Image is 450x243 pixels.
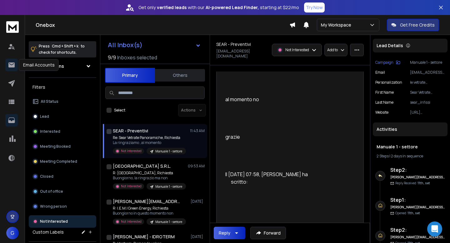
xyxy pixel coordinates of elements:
[29,95,96,108] button: All Status
[40,129,60,134] p: Interested
[155,220,182,224] p: Manuale 1 - settore
[191,234,205,239] p: [DATE]
[40,219,68,224] p: Not Interested
[387,19,439,31] button: Get Free Credits
[304,2,325,12] button: Try Now
[410,70,445,75] p: [EMAIL_ADDRESS][DOMAIN_NAME]
[306,4,323,11] p: Try Now
[29,200,96,213] button: Wrong person
[390,235,445,240] h6: [PERSON_NAME][EMAIL_ADDRESS][DOMAIN_NAME]
[400,22,435,28] p: Get Free Credits
[29,170,96,183] button: Closed
[121,184,142,189] p: Not Interested
[6,227,19,239] button: G
[51,42,79,50] span: Cmd + Shift + k
[390,166,445,174] h6: Step 2 :
[36,21,289,29] h1: Onebox
[214,227,245,239] button: Reply
[108,42,142,48] h1: All Inbox(s)
[29,140,96,153] button: Meeting Booked
[321,22,354,28] p: My Workspace
[390,196,445,204] h6: Step 1 :
[391,153,423,159] span: 2 days in sequence
[103,39,206,51] button: All Inbox(s)
[417,181,430,185] span: 11th, set
[113,135,186,140] p: Re: Sear Vetrate Panoramiche, Richiesta
[155,149,182,154] p: Manuale 1 - settore
[29,155,96,168] button: Meeting Completed
[410,100,445,105] p: sear_infissi
[41,99,58,104] p: All Status
[377,154,444,159] div: |
[250,227,286,239] button: Forward
[191,199,205,204] p: [DATE]
[40,174,53,179] p: Closed
[377,42,403,49] p: Lead Details
[390,205,445,210] h6: [PERSON_NAME][EMAIL_ADDRESS][DOMAIN_NAME]
[407,211,420,215] span: 11th, set
[216,49,268,59] p: [EMAIL_ADDRESS][DOMAIN_NAME]
[113,211,186,216] p: Buongiorno in questo momento non
[155,68,205,82] button: Others
[375,100,393,105] p: Last Name
[121,219,142,224] p: Not Interested
[29,125,96,138] button: Interested
[410,60,445,65] p: Manuale 1 - settore
[108,54,116,61] span: 9 / 9
[373,122,447,136] div: Activities
[113,128,148,134] h1: SEAR - Preventivi
[113,206,186,211] p: R: I.E.M.I Green Energy, Richiesta
[410,110,445,115] p: [URL][DOMAIN_NAME]
[377,153,389,159] span: 2 Steps
[19,59,59,71] div: Email Accounts
[225,96,350,118] p: al momento no
[390,175,445,180] h6: [PERSON_NAME][EMAIL_ADDRESS][DOMAIN_NAME]
[113,171,186,176] p: R: [GEOGRAPHIC_DATA], Richiesta
[216,41,251,47] h1: SEAR - Preventivi
[40,144,71,149] p: Meeting Booked
[113,198,182,205] h1: [PERSON_NAME][EMAIL_ADDRESS][DOMAIN_NAME]
[40,114,49,119] p: Lead
[157,4,187,11] strong: verified leads
[32,229,64,235] h3: Custom Labels
[29,60,96,72] button: All Campaigns
[29,185,96,198] button: Out of office
[113,163,171,169] h1: [GEOGRAPHIC_DATA] S.R.L.
[40,159,77,164] p: Meeting Completed
[395,211,420,216] p: Opened
[39,43,85,56] p: Press to check for shortcuts.
[225,133,350,156] p: grazie
[40,189,63,194] p: Out of office
[121,149,142,153] p: Not Interested
[375,110,388,115] p: website
[375,60,400,65] button: Campaign
[155,184,182,189] p: Manuale 1 - settore
[225,171,350,201] div: Il [DATE] 07:58, [PERSON_NAME] ha scritto:
[427,221,442,236] div: Open Intercom Messenger
[105,68,155,83] button: Primary
[29,110,96,123] button: Lead
[190,128,205,133] p: 11:43 AM
[29,215,96,228] button: Not Interested
[327,47,338,52] p: Add to
[285,47,309,52] p: Not Interested
[395,181,430,186] p: Reply Received
[114,108,125,113] label: Select
[219,230,230,236] div: Reply
[113,234,175,240] h1: [PERSON_NAME] - IDROTERM
[6,21,19,33] img: logo
[390,226,445,234] h6: Step 2 :
[410,90,445,95] p: Sear Vetrate Panoramiche
[113,176,186,181] p: Buongiorno, la ringrazio ma non
[377,144,444,150] h1: Manuale 1 - settore
[40,204,67,209] p: Wrong person
[29,83,96,92] h3: Filters
[188,164,205,169] p: 09:53 AM
[375,80,402,85] p: Personalization
[375,70,385,75] p: Email
[113,140,186,145] p: La ringraziamo , al momento
[117,54,157,61] h3: Inboxes selected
